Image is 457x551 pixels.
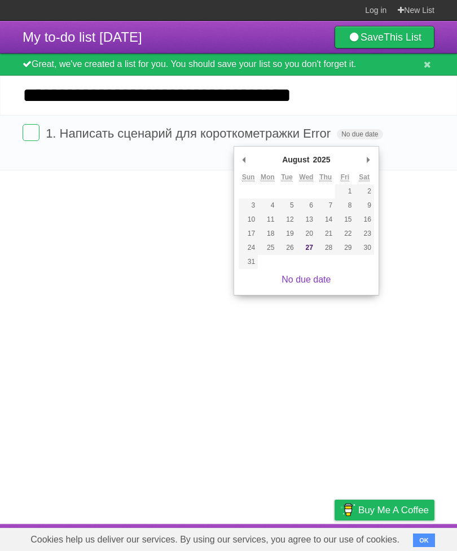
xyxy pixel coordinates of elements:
button: 11 [258,213,277,227]
abbr: Sunday [242,173,255,182]
button: 4 [258,199,277,213]
abbr: Thursday [319,173,332,182]
button: 14 [316,213,335,227]
a: Privacy [320,527,349,548]
button: OK [413,534,435,547]
div: August [280,151,311,168]
a: Developers [222,527,267,548]
button: 23 [355,227,374,241]
a: Terms [282,527,306,548]
button: 17 [239,227,258,241]
button: 28 [316,241,335,255]
button: 22 [335,227,354,241]
a: No due date [282,275,331,284]
button: 26 [277,241,296,255]
button: 25 [258,241,277,255]
a: Suggest a feature [363,527,434,548]
button: 15 [335,213,354,227]
b: This List [384,32,421,43]
button: 5 [277,199,296,213]
a: Buy me a coffee [335,500,434,521]
button: 16 [355,213,374,227]
img: Buy me a coffee [340,500,355,519]
div: 2025 [311,151,332,168]
button: 6 [297,199,316,213]
button: Previous Month [239,151,250,168]
abbr: Monday [261,173,275,182]
abbr: Friday [341,173,349,182]
button: 12 [277,213,296,227]
abbr: Wednesday [299,173,313,182]
button: 31 [239,255,258,269]
a: SaveThis List [335,26,434,49]
span: 1. Написать сценарий для короткометражки Error [46,126,333,140]
button: 30 [355,241,374,255]
button: 9 [355,199,374,213]
button: 7 [316,199,335,213]
button: 18 [258,227,277,241]
span: My to-do list [DATE] [23,29,142,45]
button: 10 [239,213,258,227]
button: 2 [355,184,374,199]
span: Cookies help us deliver our services. By using our services, you agree to our use of cookies. [19,528,411,551]
span: No due date [337,129,383,139]
button: 3 [239,199,258,213]
button: 29 [335,241,354,255]
button: 8 [335,199,354,213]
button: Next Month [363,151,374,168]
button: 20 [297,227,316,241]
a: About [184,527,208,548]
abbr: Saturday [359,173,370,182]
button: 24 [239,241,258,255]
button: 21 [316,227,335,241]
button: 27 [297,241,316,255]
label: Done [23,124,39,141]
button: 1 [335,184,354,199]
abbr: Tuesday [281,173,292,182]
span: Buy me a coffee [358,500,429,520]
button: 13 [297,213,316,227]
button: 19 [277,227,296,241]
